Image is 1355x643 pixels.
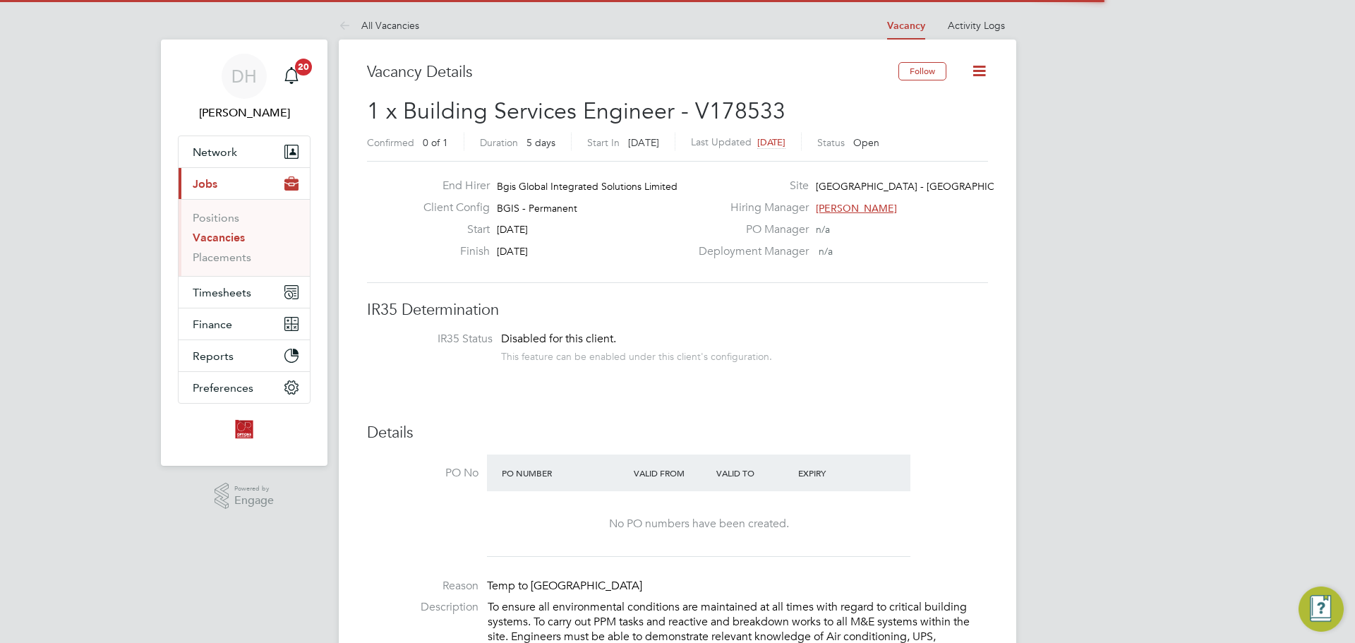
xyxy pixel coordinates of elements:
[690,200,809,215] label: Hiring Manager
[277,54,306,99] a: 20
[367,136,414,149] label: Confirmed
[367,600,478,615] label: Description
[898,62,946,80] button: Follow
[497,223,528,236] span: [DATE]
[948,19,1005,32] a: Activity Logs
[233,418,255,440] img: optionsresourcing-logo-retina.png
[816,223,830,236] span: n/a
[193,211,239,224] a: Positions
[367,466,478,481] label: PO No
[423,136,448,149] span: 0 of 1
[497,180,677,193] span: Bgis Global Integrated Solutions Limited
[215,483,275,510] a: Powered byEngage
[497,245,528,258] span: [DATE]
[161,40,327,466] nav: Main navigation
[179,340,310,371] button: Reports
[339,19,419,32] a: All Vacancies
[816,180,1028,193] span: [GEOGRAPHIC_DATA] - [GEOGRAPHIC_DATA]
[234,483,274,495] span: Powered by
[526,136,555,149] span: 5 days
[367,97,785,125] span: 1 x Building Services Engineer - V178533
[412,200,490,215] label: Client Config
[179,277,310,308] button: Timesheets
[193,177,217,191] span: Jobs
[713,460,795,486] div: Valid To
[179,308,310,339] button: Finance
[367,300,988,320] h3: IR35 Determination
[193,286,251,299] span: Timesheets
[179,372,310,403] button: Preferences
[487,579,642,593] span: Temp to [GEOGRAPHIC_DATA]
[690,179,809,193] label: Site
[816,202,897,215] span: [PERSON_NAME]
[234,495,274,507] span: Engage
[412,179,490,193] label: End Hirer
[853,136,879,149] span: Open
[367,423,988,443] h3: Details
[178,418,311,440] a: Go to home page
[691,136,752,148] label: Last Updated
[178,54,311,121] a: DH[PERSON_NAME]
[231,67,257,85] span: DH
[179,199,310,276] div: Jobs
[412,244,490,259] label: Finish
[690,222,809,237] label: PO Manager
[817,136,845,149] label: Status
[690,244,809,259] label: Deployment Manager
[587,136,620,149] label: Start In
[630,460,713,486] div: Valid From
[367,62,898,83] h3: Vacancy Details
[1299,587,1344,632] button: Engage Resource Center
[501,332,616,346] span: Disabled for this client.
[367,579,478,594] label: Reason
[795,460,877,486] div: Expiry
[179,136,310,167] button: Network
[381,332,493,347] label: IR35 Status
[193,318,232,331] span: Finance
[498,460,630,486] div: PO Number
[412,222,490,237] label: Start
[497,202,577,215] span: BGIS - Permanent
[480,136,518,149] label: Duration
[193,145,237,159] span: Network
[501,517,896,531] div: No PO numbers have been created.
[179,168,310,199] button: Jobs
[501,347,772,363] div: This feature can be enabled under this client's configuration.
[819,245,833,258] span: n/a
[193,381,253,395] span: Preferences
[295,59,312,76] span: 20
[628,136,659,149] span: [DATE]
[193,231,245,244] a: Vacancies
[193,251,251,264] a: Placements
[193,349,234,363] span: Reports
[887,20,925,32] a: Vacancy
[757,136,785,148] span: [DATE]
[178,104,311,121] span: Daniel Hobbs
